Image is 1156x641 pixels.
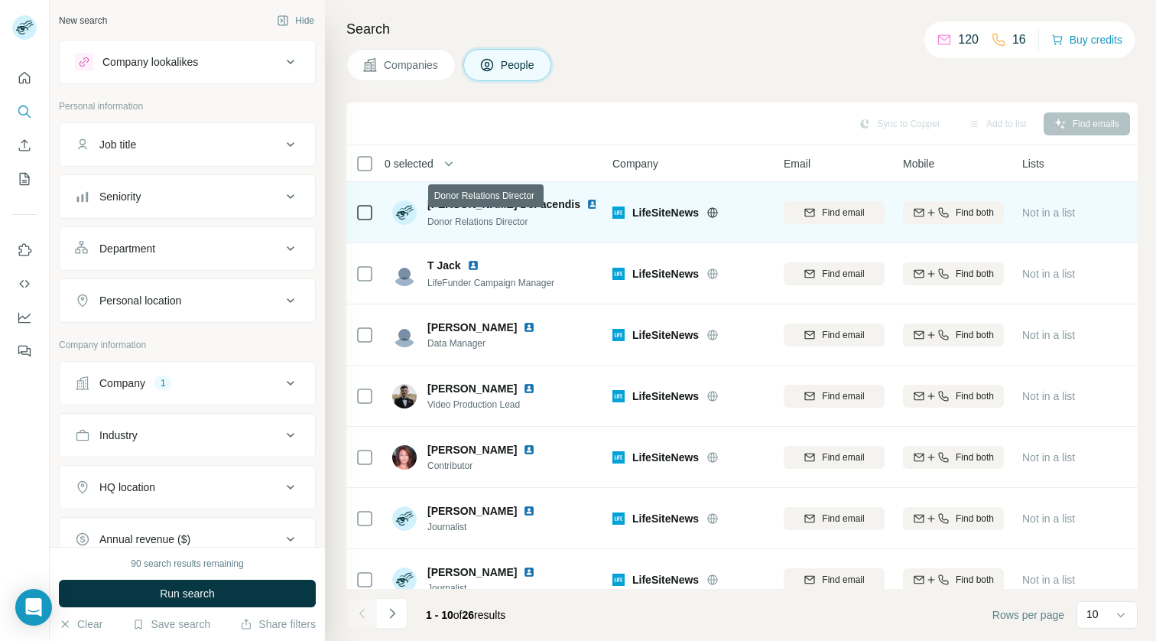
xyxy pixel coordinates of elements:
[1022,390,1075,402] span: Not in a list
[60,282,315,319] button: Personal location
[956,451,994,464] span: Find both
[427,258,461,273] span: T Jack
[523,382,535,395] img: LinkedIn logo
[612,156,658,171] span: Company
[12,98,37,125] button: Search
[99,241,155,256] div: Department
[992,607,1064,623] span: Rows per page
[59,338,316,352] p: Company information
[822,206,864,220] span: Find email
[12,64,37,92] button: Quick start
[784,507,885,530] button: Find email
[956,389,994,403] span: Find both
[392,445,417,470] img: Avatar
[612,574,625,586] img: Logo of LifeSiteNews
[426,609,505,621] span: results
[59,580,316,607] button: Run search
[956,267,994,281] span: Find both
[958,31,979,49] p: 120
[903,262,1004,285] button: Find both
[99,189,141,204] div: Seniority
[392,200,417,225] img: Avatar
[427,459,554,473] span: Contributor
[632,205,699,220] span: LifeSiteNews
[99,376,145,391] div: Company
[501,57,536,73] span: People
[523,444,535,456] img: LinkedIn logo
[463,609,475,621] span: 26
[60,521,315,558] button: Annual revenue ($)
[523,566,535,578] img: LinkedIn logo
[60,178,315,215] button: Seniority
[392,568,417,592] img: Avatar
[822,451,864,464] span: Find email
[632,450,699,465] span: LifeSiteNews
[427,581,554,595] span: Journalist
[12,304,37,331] button: Dashboard
[903,324,1004,347] button: Find both
[612,207,625,219] img: Logo of LifeSiteNews
[12,165,37,193] button: My lists
[903,385,1004,408] button: Find both
[60,469,315,506] button: HQ location
[612,512,625,525] img: Logo of LifeSiteNews
[467,259,479,272] img: LinkedIn logo
[523,321,535,334] img: LinkedIn logo
[784,262,885,285] button: Find email
[784,324,885,347] button: Find email
[822,267,864,281] span: Find email
[612,451,625,464] img: Logo of LifeSiteNews
[822,573,864,587] span: Find email
[60,230,315,267] button: Department
[1022,512,1075,525] span: Not in a list
[1022,574,1075,586] span: Not in a list
[60,44,315,80] button: Company lookalikes
[453,609,463,621] span: of
[903,156,934,171] span: Mobile
[99,480,155,495] div: HQ location
[154,376,172,390] div: 1
[427,320,517,335] span: [PERSON_NAME]
[392,506,417,531] img: Avatar
[99,137,136,152] div: Job title
[956,512,994,525] span: Find both
[385,156,433,171] span: 0 selected
[99,293,181,308] div: Personal location
[427,398,554,412] span: Video Production Lead
[377,598,408,629] button: Navigate to next page
[784,568,885,591] button: Find email
[240,617,316,632] button: Share filters
[59,14,107,28] div: New search
[612,268,625,280] img: Logo of LifeSiteNews
[1022,156,1044,171] span: Lists
[427,503,517,519] span: [PERSON_NAME]
[427,565,517,580] span: [PERSON_NAME]
[346,18,1138,40] h4: Search
[956,328,994,342] span: Find both
[612,390,625,402] img: Logo of LifeSiteNews
[822,328,864,342] span: Find email
[1022,268,1075,280] span: Not in a list
[266,9,325,32] button: Hide
[822,389,864,403] span: Find email
[12,132,37,159] button: Enrich CSV
[632,511,699,526] span: LifeSiteNews
[956,573,994,587] span: Find both
[903,446,1004,469] button: Find both
[784,446,885,469] button: Find email
[392,262,417,286] img: Avatar
[427,442,517,457] span: [PERSON_NAME]
[131,557,243,571] div: 90 search results remaining
[632,266,699,281] span: LifeSiteNews
[612,329,625,341] img: Logo of LifeSiteNews
[427,197,580,212] span: [PERSON_NAME] DeFacendis
[426,609,453,621] span: 1 - 10
[384,57,440,73] span: Companies
[1051,29,1122,50] button: Buy credits
[12,337,37,365] button: Feedback
[784,156,810,171] span: Email
[632,389,699,404] span: LifeSiteNews
[1022,451,1075,464] span: Not in a list
[1022,207,1075,219] span: Not in a list
[586,198,599,210] img: LinkedIn logo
